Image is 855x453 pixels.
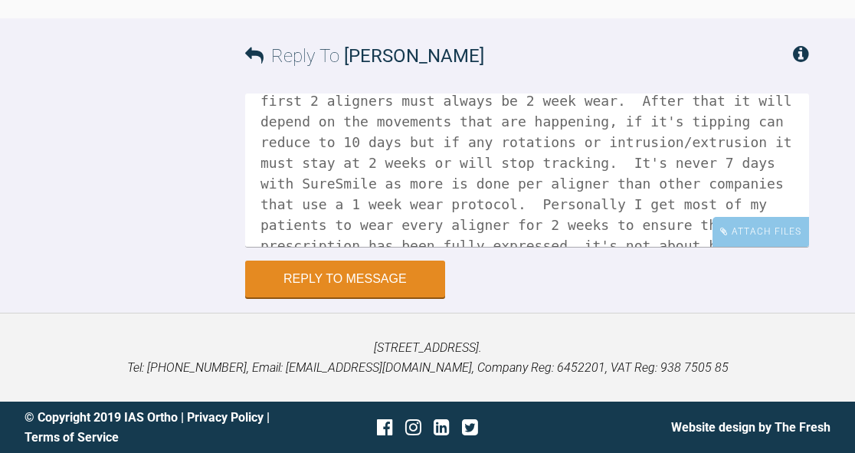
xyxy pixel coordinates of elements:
a: Website design by The Fresh [671,420,830,435]
p: [STREET_ADDRESS]. Tel: [PHONE_NUMBER], Email: [EMAIL_ADDRESS][DOMAIN_NAME], Company Reg: 6452201,... [25,338,830,377]
h3: Reply To [245,41,484,71]
textarea: Hi [PERSON_NAME], it's normal for the aligners to not feel as tight after a few days but the biol... [245,94,809,247]
a: Terms of Service [25,430,119,445]
button: Reply to Message [245,261,445,297]
div: © Copyright 2019 IAS Ortho | | [25,408,293,447]
div: Attach Files [712,217,809,247]
a: Privacy Policy [187,410,264,425]
span: [PERSON_NAME] [344,45,484,67]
